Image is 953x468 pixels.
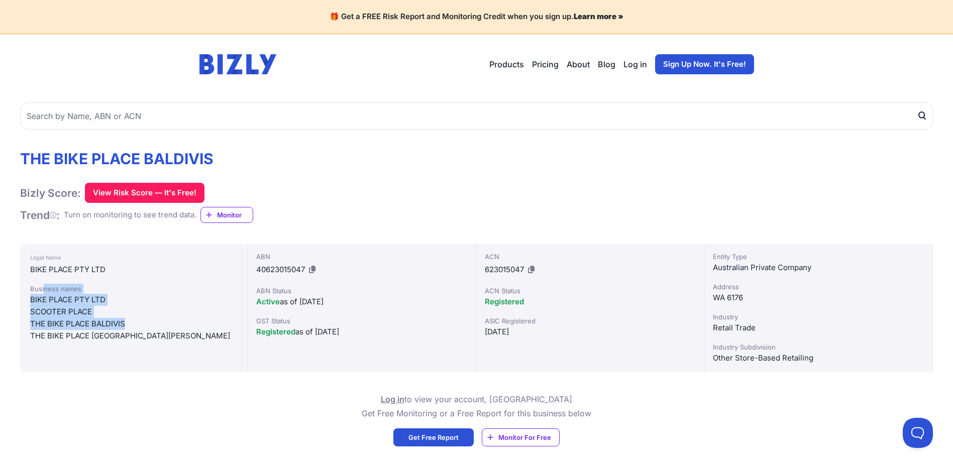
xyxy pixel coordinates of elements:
[256,316,468,326] div: GST Status
[30,294,238,306] div: BIKE PLACE PTY LTD
[393,428,474,446] a: Get Free Report
[713,322,924,334] div: Retail Trade
[30,306,238,318] div: SCOOTER PLACE
[713,292,924,304] div: WA 6176
[217,210,253,220] span: Monitor
[30,330,238,342] div: THE BIKE PLACE [GEOGRAPHIC_DATA][PERSON_NAME]
[713,312,924,322] div: Industry
[30,264,238,276] div: BIKE PLACE PTY LTD
[498,432,551,442] span: Monitor For Free
[485,316,696,326] div: ASIC Registered
[30,318,238,330] div: THE BIKE PLACE BALDIVIS
[256,286,468,296] div: ABN Status
[408,432,459,442] span: Get Free Report
[256,252,468,262] div: ABN
[256,265,305,274] span: 40623015047
[256,297,280,306] span: Active
[655,54,754,74] a: Sign Up Now. It's Free!
[20,208,60,222] h1: Trend :
[381,394,404,404] a: Log in
[20,102,933,130] input: Search by Name, ABN or ACN
[598,58,615,70] a: Blog
[362,392,591,420] p: to view your account, [GEOGRAPHIC_DATA] Get Free Monitoring or a Free Report for this business below
[713,252,924,262] div: Entity Type
[20,186,81,200] h1: Bizly Score:
[713,262,924,274] div: Australian Private Company
[256,327,295,336] span: Registered
[713,352,924,364] div: Other Store-Based Retailing
[256,326,468,338] div: as of [DATE]
[482,428,560,446] a: Monitor For Free
[574,12,623,21] a: Learn more »
[20,150,253,168] h1: THE BIKE PLACE BALDIVIS
[567,58,590,70] a: About
[64,209,196,221] div: Turn on monitoring to see trend data.
[485,265,524,274] span: 623015047
[30,252,238,264] div: Legal Name
[903,418,933,448] iframe: Toggle Customer Support
[623,58,647,70] a: Log in
[485,297,524,306] span: Registered
[485,286,696,296] div: ACN Status
[200,207,253,223] a: Monitor
[485,326,696,338] div: [DATE]
[30,284,238,294] div: Business names
[713,342,924,352] div: Industry Subdivision
[485,252,696,262] div: ACN
[489,58,524,70] button: Products
[12,12,941,22] h4: 🎁 Get a FREE Risk Report and Monitoring Credit when you sign up.
[85,183,204,203] button: View Risk Score — It's Free!
[256,296,468,308] div: as of [DATE]
[713,282,924,292] div: Address
[532,58,559,70] a: Pricing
